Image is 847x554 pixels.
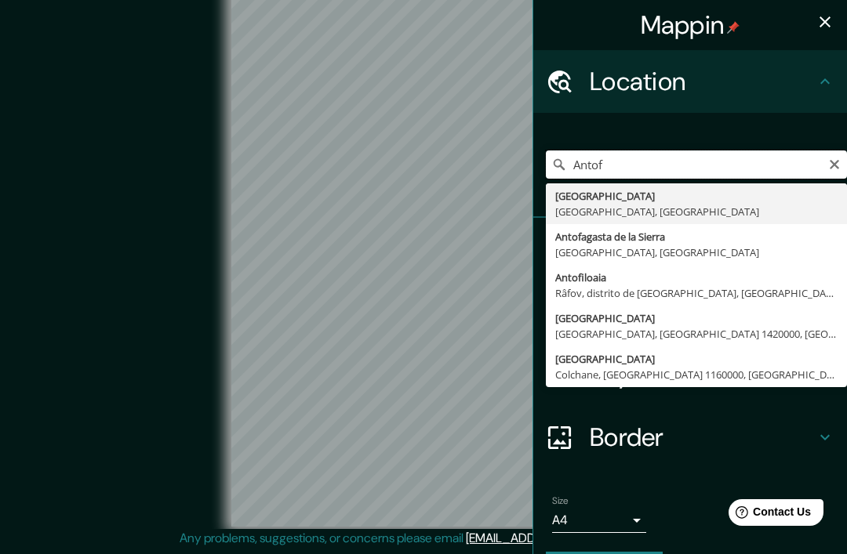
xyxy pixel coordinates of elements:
p: Any problems, suggestions, or concerns please email . [180,529,662,548]
div: [GEOGRAPHIC_DATA], [GEOGRAPHIC_DATA] [555,244,838,260]
button: Clear [828,156,841,171]
div: Style [533,281,847,343]
div: Antofagasta de la Sierra [555,229,838,244]
div: [GEOGRAPHIC_DATA] [555,310,838,326]
div: A4 [552,508,646,533]
div: [GEOGRAPHIC_DATA], [GEOGRAPHIC_DATA] 1420000, [GEOGRAPHIC_DATA] [555,326,838,342]
h4: Location [590,66,816,97]
h4: Border [590,422,816,453]
div: Antofiloaia [555,270,838,285]
div: [GEOGRAPHIC_DATA] [555,188,838,204]
div: Pins [533,218,847,281]
label: Size [552,494,569,508]
div: Colchane, [GEOGRAPHIC_DATA] 1160000, [GEOGRAPHIC_DATA] [555,367,838,382]
div: Border [533,406,847,469]
img: pin-icon.png [727,21,740,34]
a: [EMAIL_ADDRESS][DOMAIN_NAME] [466,530,660,546]
h4: Mappin [641,9,740,41]
div: Layout [533,343,847,406]
div: [GEOGRAPHIC_DATA] [555,351,838,367]
h4: Layout [590,359,816,390]
iframe: Help widget launcher [707,493,830,537]
div: [GEOGRAPHIC_DATA], [GEOGRAPHIC_DATA] [555,204,838,219]
div: Location [533,50,847,113]
input: Pick your city or area [546,150,847,179]
div: Râfov, distrito de [GEOGRAPHIC_DATA], [GEOGRAPHIC_DATA] [555,285,838,301]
